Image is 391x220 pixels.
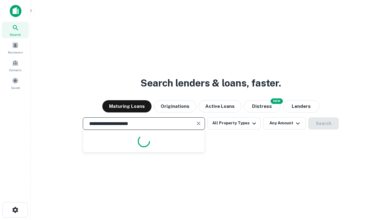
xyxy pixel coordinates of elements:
button: Clear [194,119,203,128]
h3: Search lenders & loans, faster. [141,76,281,90]
button: All Property Types [207,117,261,130]
a: Contacts [2,57,29,74]
iframe: Chat Widget [360,171,391,200]
button: Maturing Loans [102,100,152,112]
a: Saved [2,75,29,91]
span: Borrowers [8,50,23,55]
div: NEW [271,98,283,104]
span: Search [10,32,21,37]
span: Saved [11,85,20,90]
button: Active Loans [199,100,241,112]
button: Originations [154,100,196,112]
button: Any Amount [263,117,306,130]
span: Contacts [9,68,21,72]
button: Search distressed loans with lien and other non-mortgage details. [244,100,280,112]
img: capitalize-icon.png [10,5,21,17]
a: Borrowers [2,39,29,56]
a: Search [2,22,29,38]
button: Lenders [283,100,320,112]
